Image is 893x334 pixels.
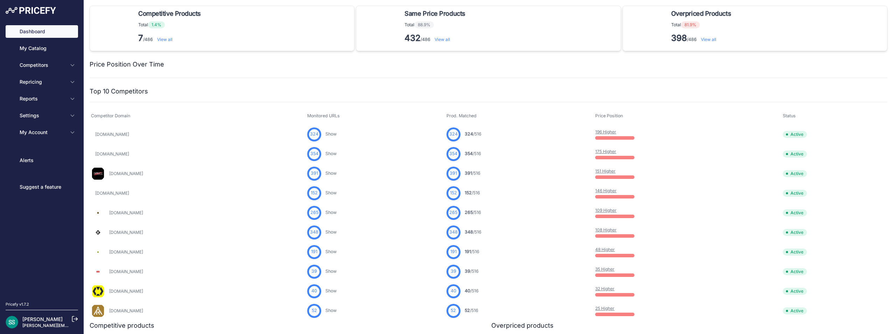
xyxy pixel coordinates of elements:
[465,308,470,313] span: 52
[157,37,173,42] a: View all
[109,249,143,255] a: [DOMAIN_NAME]
[109,288,143,294] a: [DOMAIN_NAME]
[465,249,479,254] a: 191/516
[6,92,78,105] button: Reports
[325,171,337,176] a: Show
[451,288,456,294] span: 40
[701,37,716,42] a: View all
[783,307,807,314] span: Active
[783,229,807,236] span: Active
[138,33,143,43] strong: 7
[307,113,340,118] span: Monitored URLs
[109,230,143,235] a: [DOMAIN_NAME]
[595,188,617,193] a: 146 Higher
[6,181,78,193] a: Suggest a feature
[595,168,616,174] a: 151 Higher
[449,131,458,138] span: 324
[465,171,472,176] span: 391
[6,126,78,139] button: My Account
[20,78,65,85] span: Repricing
[783,151,807,158] span: Active
[465,171,480,176] a: 391/516
[6,76,78,88] button: Repricing
[671,21,734,28] p: Total
[311,249,317,255] span: 191
[491,321,554,330] h2: Overpriced products
[783,209,807,216] span: Active
[449,151,457,157] span: 354
[595,266,614,272] a: 35 Higher
[311,288,317,294] span: 40
[325,151,337,156] a: Show
[681,21,700,28] span: 81.9%
[311,190,318,196] span: 152
[465,288,470,293] span: 40
[405,33,468,44] p: /486
[446,113,477,118] span: Prod. Matched
[783,131,807,138] span: Active
[595,247,615,252] a: 48 Higher
[325,308,337,313] a: Show
[595,306,614,311] a: 25 Higher
[671,33,734,44] p: /486
[405,9,465,19] span: Same Price Products
[6,59,78,71] button: Competitors
[595,208,617,213] a: 109 Higher
[312,307,317,314] span: 52
[465,190,472,195] span: 152
[465,131,481,137] a: 324/516
[405,33,421,43] strong: 432
[595,227,617,232] a: 108 Higher
[595,286,614,291] a: 32 Higher
[311,268,317,275] span: 39
[95,190,129,196] a: [DOMAIN_NAME]
[465,210,481,215] a: 265/516
[451,307,456,314] span: 52
[90,60,164,69] h2: Price Position Over Time
[310,151,318,157] span: 354
[310,131,318,138] span: 324
[6,109,78,122] button: Settings
[465,151,481,156] a: 354/516
[465,269,479,274] a: 39/516
[465,190,480,195] a: 152/516
[450,190,457,196] span: 152
[450,170,457,177] span: 391
[465,249,471,254] span: 191
[109,308,143,313] a: [DOMAIN_NAME]
[325,249,337,254] a: Show
[595,129,616,134] a: 196 Higher
[783,190,807,197] span: Active
[414,21,434,28] span: 88.9%
[22,316,63,322] a: [PERSON_NAME]
[310,209,318,216] span: 265
[6,154,78,167] a: Alerts
[405,21,468,28] p: Total
[465,308,478,313] a: 52/516
[465,131,473,137] span: 324
[465,229,481,235] a: 348/516
[449,209,457,216] span: 265
[465,151,473,156] span: 354
[465,288,479,293] a: 40/516
[20,95,65,102] span: Reports
[671,9,731,19] span: Overpriced Products
[465,269,470,274] span: 39
[6,42,78,55] a: My Catalog
[465,210,473,215] span: 265
[91,113,130,118] span: Competitor Domain
[109,269,143,274] a: [DOMAIN_NAME]
[6,25,78,293] nav: Sidebar
[595,113,623,118] span: Price Position
[109,171,143,176] a: [DOMAIN_NAME]
[449,229,458,236] span: 348
[6,7,56,14] img: Pricefy Logo
[783,170,807,177] span: Active
[325,131,337,137] a: Show
[783,113,796,118] span: Status
[95,151,129,156] a: [DOMAIN_NAME]
[20,112,65,119] span: Settings
[6,301,29,307] div: Pricefy v1.7.2
[148,21,165,28] span: 1.4%
[325,229,337,235] a: Show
